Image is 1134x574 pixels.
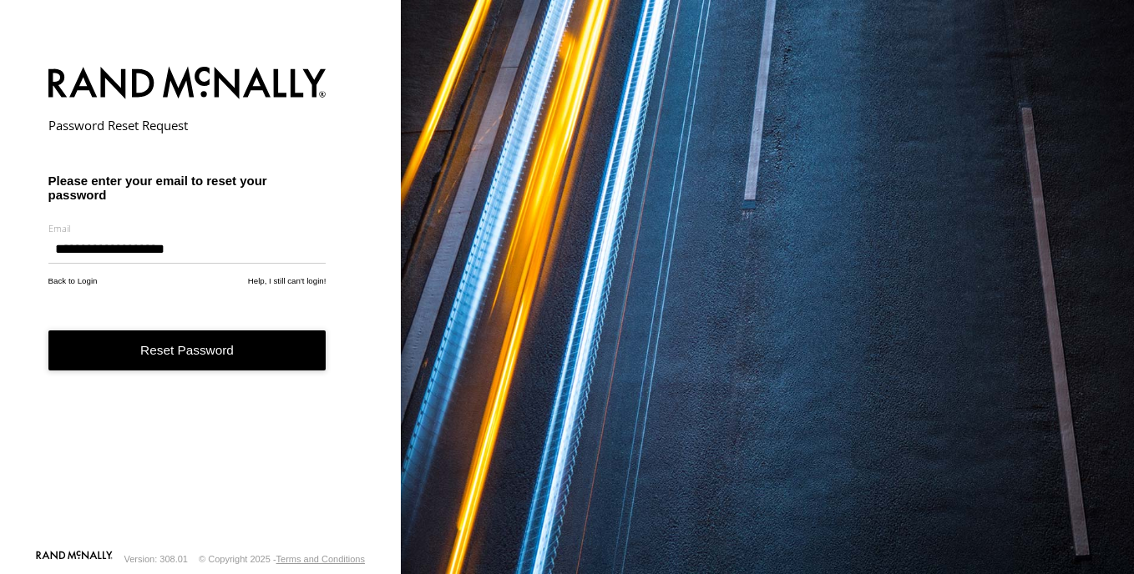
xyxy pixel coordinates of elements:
a: Back to Login [48,276,98,285]
img: Rand McNally [48,63,327,106]
h2: Password Reset Request [48,117,327,133]
button: Reset Password [48,330,327,371]
a: Visit our Website [36,551,113,567]
div: Version: 308.01 [124,554,188,564]
h3: Please enter your email to reset your password [48,174,327,202]
a: Help, I still can't login! [248,276,327,285]
a: Terms and Conditions [276,554,365,564]
label: Email [48,222,327,234]
div: © Copyright 2025 - [199,554,365,564]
